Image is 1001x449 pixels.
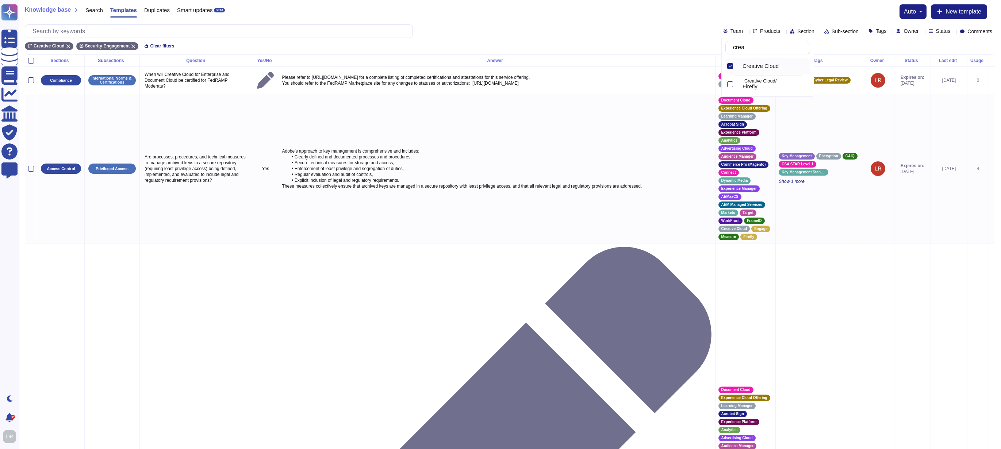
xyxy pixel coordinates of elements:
[721,155,754,158] span: Audience Manager
[934,77,964,83] div: [DATE]
[819,154,838,158] span: Encryption
[967,29,992,34] span: Comments
[806,78,848,82] span: For Cyber Legal Review
[737,62,740,70] div: Creative Cloud
[721,131,757,134] span: Experience Platform
[3,430,16,443] img: user
[214,8,225,12] div: BETA
[970,58,986,63] div: Usage
[721,99,751,102] span: Document Cloud
[257,58,274,63] div: Yes/No
[931,4,987,19] button: New template
[721,227,747,231] span: Creative Cloud
[144,7,170,13] span: Duplicates
[110,7,137,13] span: Templates
[88,58,137,63] div: Subsections
[901,163,924,169] span: Expires on:
[737,80,740,89] div: Firefly
[946,9,981,15] span: New template
[1,429,21,445] button: user
[721,203,762,207] span: AEM Managed Services
[25,7,71,13] span: Knowledge base
[744,79,807,84] p: Creative Cloud/
[897,58,928,63] div: Status
[721,420,757,424] span: Experience Platform
[721,107,767,110] span: Experience Cloud Offering
[721,187,757,191] span: Experience Manager
[936,28,951,34] span: Status
[47,167,75,171] p: Access Control
[779,58,859,63] div: Tags
[743,235,754,239] span: Firefly
[871,73,885,88] img: user
[721,123,744,126] span: Acrobat Sign
[143,58,251,63] div: Question
[91,76,133,84] p: International Norms & Certifications
[904,9,916,15] span: auto
[280,73,712,88] p: Please refer to [URL][DOMAIN_NAME] for a complete listing of completed certifications and attesta...
[730,28,743,34] span: Team
[743,83,758,90] span: Firefly
[901,74,924,80] span: Expires on:
[721,428,737,432] span: Analytics
[747,219,762,223] span: FrameIO
[143,70,251,91] p: When will Creative Cloud for Enterprise and Document Cloud be certified for FedRAMP Moderate?
[832,29,859,34] span: Sub-section
[743,63,807,69] div: Creative Cloud
[85,44,130,48] span: Security Engagement
[782,154,812,158] span: Key Management
[721,147,753,150] span: Advertising Cloud
[754,227,767,231] span: Engage
[797,29,814,34] span: Section
[721,235,736,239] span: Measure
[50,78,72,82] p: Compliance
[876,28,887,34] span: Tags
[729,41,810,54] input: Search by keywords
[177,7,213,13] span: Smart updates
[721,195,739,199] span: AEMaaCS
[743,83,807,90] div: Firefly
[721,219,740,223] span: WorkFront
[11,415,15,419] div: 9+
[721,139,737,142] span: Analytics
[40,58,81,63] div: Sections
[721,444,754,448] span: Audience Manager
[718,58,773,63] div: Products
[721,163,766,166] span: Commerce Pro (Magento)
[721,396,767,400] span: Experience Cloud Offering
[760,28,780,34] span: Products
[743,63,779,69] span: Creative Cloud
[721,436,753,440] span: Advertising Cloud
[721,388,751,392] span: Document Cloud
[721,404,753,408] span: Learning Manager
[721,211,735,215] span: Marketo
[737,58,810,74] div: Creative Cloud
[721,171,736,174] span: Connect
[150,44,174,48] span: Clear filters
[280,146,712,191] p: Adobe’s approach to key management is comprehensive and includes: • Clearly defined and documente...
[721,179,748,183] span: Dynamic Media
[143,152,251,185] p: Are processes, procedures, and technical measures to manage archived keys in a secure repository ...
[901,80,924,86] span: [DATE]
[34,44,65,48] span: Creative Cloud
[904,9,922,15] button: auto
[934,166,964,172] div: [DATE]
[280,58,712,63] div: Answer
[904,28,918,34] span: Owner
[85,7,103,13] span: Search
[871,161,885,176] img: user
[934,58,964,63] div: Last edit
[970,166,986,172] div: 4
[901,169,924,174] span: [DATE]
[865,58,891,63] div: Owner
[782,170,825,174] span: Key Management Standard
[737,76,810,93] div: Firefly
[721,115,753,118] span: Learning Manager
[257,166,274,172] p: Yes
[845,154,855,158] span: CAIQ
[782,162,813,166] span: CSA STAR Level 1
[29,25,413,38] input: Search by keywords
[721,412,744,416] span: Acrobat Sign
[970,77,986,83] div: 0
[743,211,753,215] span: Target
